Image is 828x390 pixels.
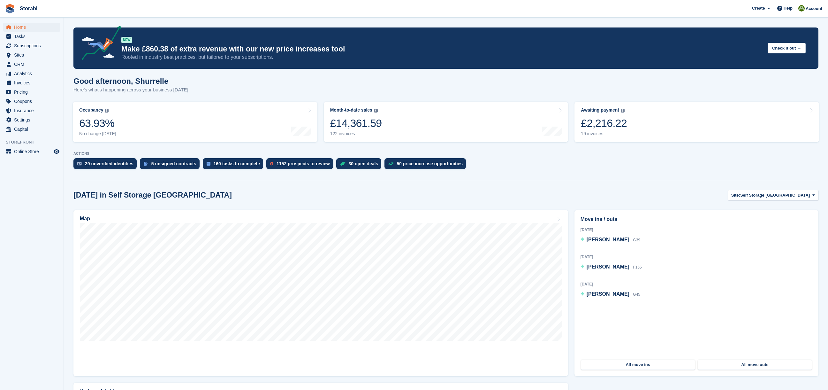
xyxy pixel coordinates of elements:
img: price_increase_opportunities-93ffe204e8149a01c8c9dc8f82e8f89637d9d84a8eef4429ea346261dce0b2c0.svg [388,162,393,165]
span: Tasks [14,32,52,41]
a: [PERSON_NAME] F165 [581,263,642,271]
a: [PERSON_NAME] G45 [581,290,640,299]
span: Invoices [14,78,52,87]
img: stora-icon-8386f47178a22dfd0bd8f6a31ec36ba5ce8667c1dd55bd0f319d3a0aa187defe.svg [5,4,15,13]
a: All move ins [581,360,695,370]
span: Online Store [14,147,52,156]
div: Awaiting payment [581,107,619,113]
a: menu [3,69,60,78]
img: prospect-51fa495bee0391a8d652442698ab0144808aea92771e9ea1ae160a38d050c398.svg [270,162,273,166]
img: verify_identity-adf6edd0f0f0b5bbfe63781bf79b02c33cf7c696d77639b501bdc392416b5a36.svg [77,162,82,166]
div: 160 tasks to complete [214,161,260,166]
div: 30 open deals [349,161,378,166]
h2: Map [80,216,90,222]
button: Site: Self Storage [GEOGRAPHIC_DATA] [728,190,818,200]
div: 50 price increase opportunities [397,161,463,166]
p: ACTIONS [73,152,818,156]
div: 19 invoices [581,131,627,136]
a: 5 unsigned contracts [140,158,203,172]
a: menu [3,147,60,156]
a: menu [3,106,60,115]
p: Here's what's happening across your business [DATE] [73,86,188,94]
span: F165 [633,265,642,269]
span: Home [14,23,52,32]
div: £2,216.22 [581,117,627,130]
a: menu [3,41,60,50]
div: No change [DATE] [79,131,116,136]
button: Check it out → [768,43,806,53]
a: 50 price increase opportunities [384,158,469,172]
img: icon-info-grey-7440780725fd019a000dd9b08b2336e03edf1995a4989e88bcd33f0948082b44.svg [374,109,378,113]
a: Storabl [17,3,40,14]
span: [PERSON_NAME] [587,237,629,242]
a: menu [3,115,60,124]
span: Site: [731,192,740,199]
span: Storefront [6,139,64,145]
span: Analytics [14,69,52,78]
a: Preview store [53,148,60,155]
div: [DATE] [581,281,812,287]
a: 30 open deals [336,158,385,172]
a: Awaiting payment £2,216.22 19 invoices [574,102,819,142]
div: £14,361.59 [330,117,382,130]
a: Map [73,210,568,376]
span: Insurance [14,106,52,115]
img: task-75834270c22a3079a89374b754ae025e5fb1db73e45f91037f5363f120a921f8.svg [207,162,210,166]
div: Month-to-date sales [330,107,372,113]
a: menu [3,88,60,97]
div: Occupancy [79,107,103,113]
div: NEW [121,37,132,43]
span: [PERSON_NAME] [587,291,629,297]
span: Sites [14,51,52,59]
span: Account [806,5,822,12]
div: 122 invoices [330,131,382,136]
a: All move outs [698,360,812,370]
span: G45 [633,292,640,297]
span: Capital [14,125,52,134]
a: menu [3,125,60,134]
a: menu [3,97,60,106]
div: [DATE] [581,254,812,260]
a: 29 unverified identities [73,158,140,172]
a: menu [3,60,60,69]
a: Month-to-date sales £14,361.59 122 invoices [324,102,568,142]
div: [DATE] [581,227,812,233]
a: menu [3,78,60,87]
img: price-adjustments-announcement-icon-8257ccfd72463d97f412b2fc003d46551f7dbcb40ab6d574587a9cd5c0d94... [76,26,121,62]
a: 160 tasks to complete [203,158,267,172]
div: 1152 prospects to review [277,161,330,166]
a: 1152 prospects to review [266,158,336,172]
span: Pricing [14,88,52,97]
a: menu [3,32,60,41]
img: icon-info-grey-7440780725fd019a000dd9b08b2336e03edf1995a4989e88bcd33f0948082b44.svg [105,109,109,113]
span: Self Storage [GEOGRAPHIC_DATA] [740,192,810,199]
a: Occupancy 63.93% No change [DATE] [73,102,317,142]
p: Make £860.38 of extra revenue with our new price increases tool [121,44,763,54]
a: [PERSON_NAME] G39 [581,236,640,244]
h2: [DATE] in Self Storage [GEOGRAPHIC_DATA] [73,191,232,199]
span: Settings [14,115,52,124]
img: icon-info-grey-7440780725fd019a000dd9b08b2336e03edf1995a4989e88bcd33f0948082b44.svg [621,109,625,113]
span: CRM [14,60,52,69]
h1: Good afternoon, Shurrelle [73,77,188,85]
a: menu [3,51,60,59]
span: Coupons [14,97,52,106]
img: Shurrelle Harrington [798,5,805,12]
span: G39 [633,238,640,242]
div: 5 unsigned contracts [151,161,196,166]
p: Rooted in industry best practices, but tailored to your subscriptions. [121,54,763,61]
a: menu [3,23,60,32]
div: 29 unverified identities [85,161,133,166]
span: [PERSON_NAME] [587,264,629,269]
span: Help [784,5,793,12]
img: deal-1b604bf984904fb50ccaf53a9ad4b4a5d6e5aea283cecdc64d6e3604feb123c2.svg [340,161,346,166]
span: Subscriptions [14,41,52,50]
img: contract_signature_icon-13c848040528278c33f63329250d36e43548de30e8caae1d1a13099fd9432cc5.svg [144,162,148,166]
div: 63.93% [79,117,116,130]
h2: Move ins / outs [581,215,812,223]
span: Create [752,5,765,12]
